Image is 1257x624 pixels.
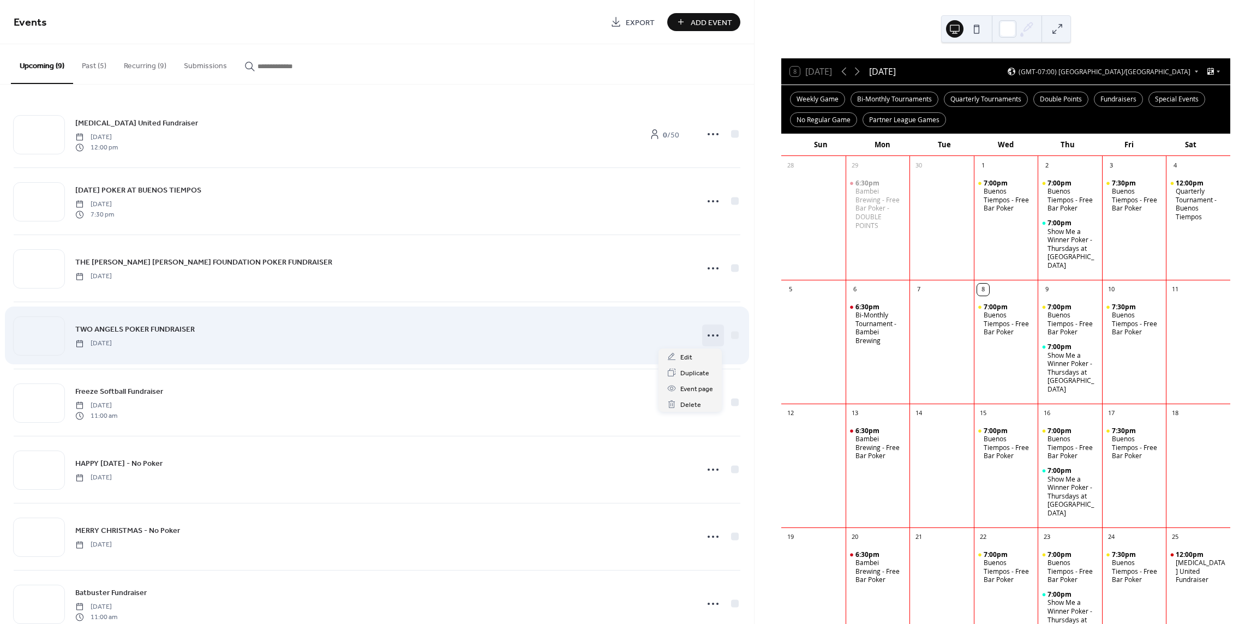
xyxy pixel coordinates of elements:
[1169,407,1181,419] div: 18
[11,44,73,84] button: Upcoming (9)
[1105,284,1117,296] div: 10
[663,128,667,142] b: 0
[984,559,1034,584] div: Buenos Tiempos - Free Bar Poker
[790,134,852,156] div: Sun
[1112,179,1138,188] span: 7:30pm
[790,92,845,107] div: Weekly Game
[851,92,938,107] div: Bi-Monthly Tournaments
[75,458,163,470] span: HAPPY [DATE] - No Poker
[913,160,925,172] div: 30
[75,587,147,599] span: Batbuster Fundraiser
[1166,550,1230,584] div: Blood Cancer United Fundraiser
[637,125,691,143] a: 0/50
[1112,427,1138,435] span: 7:30pm
[977,531,989,543] div: 22
[75,401,117,411] span: [DATE]
[14,12,47,33] span: Events
[1098,134,1160,156] div: Fri
[1105,160,1117,172] div: 3
[75,540,112,550] span: [DATE]
[1047,435,1098,460] div: Buenos Tiempos - Free Bar Poker
[602,13,663,31] a: Export
[974,550,1038,584] div: Buenos Tiempos - Free Bar Poker
[785,284,797,296] div: 5
[75,118,198,129] span: [MEDICAL_DATA] United Fundraiser
[1041,160,1053,172] div: 2
[1047,311,1098,337] div: Buenos Tiempos - Free Bar Poker
[75,200,114,209] span: [DATE]
[680,352,692,363] span: Edit
[1038,219,1102,270] div: Show Me a Winner Poker - Thursdays at Tedz Place
[1041,407,1053,419] div: 16
[75,323,195,335] a: TWO ANGELS POKER FUNDRAISER
[75,612,117,622] span: 11:00 am
[977,407,989,419] div: 15
[680,383,713,395] span: Event page
[115,44,175,83] button: Recurring (9)
[680,368,709,379] span: Duplicate
[1038,179,1102,213] div: Buenos Tiempos - Free Bar Poker
[785,531,797,543] div: 19
[1105,407,1117,419] div: 17
[1047,179,1073,188] span: 7:00pm
[1019,68,1190,75] span: (GMT-07:00) [GEOGRAPHIC_DATA]/[GEOGRAPHIC_DATA]
[1047,343,1073,351] span: 7:00pm
[974,179,1038,213] div: Buenos Tiempos - Free Bar Poker
[691,17,732,28] span: Add Event
[75,133,118,142] span: [DATE]
[1047,475,1098,518] div: Show Me a Winner Poker - Thursdays at [GEOGRAPHIC_DATA]
[785,407,797,419] div: 12
[1102,550,1166,584] div: Buenos Tiempos - Free Bar Poker
[984,427,1009,435] span: 7:00pm
[855,187,906,230] div: Bambei Brewing - Free Bar Poker - DOUBLE POINTS
[1160,134,1222,156] div: Sat
[75,256,332,268] a: THE [PERSON_NAME] [PERSON_NAME] FOUNDATION POKER FUNDRAISER
[1047,303,1073,311] span: 7:00pm
[984,311,1034,337] div: Buenos Tiempos - Free Bar Poker
[913,407,925,419] div: 14
[913,284,925,296] div: 7
[1047,590,1073,599] span: 7:00pm
[984,187,1034,213] div: Buenos Tiempos - Free Bar Poker
[1047,351,1098,394] div: Show Me a Winner Poker - Thursdays at [GEOGRAPHIC_DATA]
[846,427,910,460] div: Bambei Brewing - Free Bar Poker
[1047,559,1098,584] div: Buenos Tiempos - Free Bar Poker
[626,17,655,28] span: Export
[849,284,861,296] div: 6
[1041,531,1053,543] div: 23
[849,160,861,172] div: 29
[75,184,201,196] a: [DATE] POKER AT BUENOS TIEMPOS
[1148,92,1205,107] div: Special Events
[73,44,115,83] button: Past (5)
[75,386,163,398] span: Freeze Softball Fundraiser
[849,531,861,543] div: 20
[852,134,913,156] div: Mon
[75,257,332,268] span: THE [PERSON_NAME] [PERSON_NAME] FOUNDATION POKER FUNDRAISER
[855,435,906,460] div: Bambei Brewing - Free Bar Poker
[75,524,180,537] a: MERRY CHRISTMAS - No Poker
[1102,179,1166,213] div: Buenos Tiempos - Free Bar Poker
[785,160,797,172] div: 28
[984,550,1009,559] span: 7:00pm
[984,179,1009,188] span: 7:00pm
[1176,550,1205,559] span: 12:00pm
[849,407,861,419] div: 13
[944,92,1028,107] div: Quarterly Tournaments
[75,602,117,612] span: [DATE]
[1112,303,1138,311] span: 7:30pm
[790,112,857,128] div: No Regular Game
[667,13,740,31] a: Add Event
[1169,284,1181,296] div: 11
[975,134,1037,156] div: Wed
[75,385,163,398] a: Freeze Softball Fundraiser
[663,129,679,141] span: / 50
[75,185,201,196] span: [DATE] POKER AT BUENOS TIEMPOS
[1176,559,1226,584] div: [MEDICAL_DATA] United Fundraiser
[855,550,881,559] span: 6:30pm
[1102,303,1166,337] div: Buenos Tiempos - Free Bar Poker
[1038,550,1102,584] div: Buenos Tiempos - Free Bar Poker
[1047,427,1073,435] span: 7:00pm
[1038,427,1102,460] div: Buenos Tiempos - Free Bar Poker
[75,339,112,349] span: [DATE]
[1037,134,1098,156] div: Thu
